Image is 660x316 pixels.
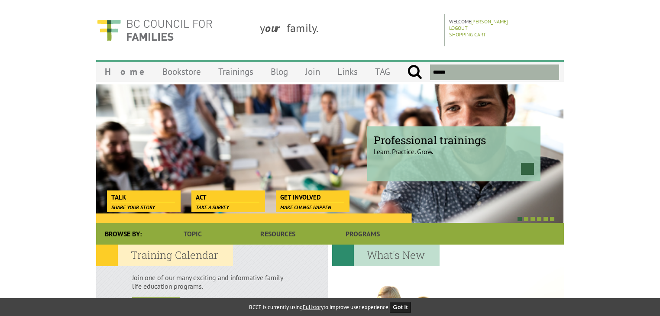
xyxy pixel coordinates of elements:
[320,223,405,245] a: Programs
[96,14,213,46] img: BC Council for FAMILIES
[196,193,259,202] span: Act
[280,204,331,210] span: Make change happen
[132,273,292,290] p: Join one of our many exciting and informative family life education programs.
[471,18,508,25] a: [PERSON_NAME]
[111,193,175,202] span: Talk
[132,297,180,310] a: view all
[107,190,179,203] a: Talk Share your story
[449,18,561,25] p: Welcome
[303,303,324,311] a: Fullstory
[329,61,366,82] a: Links
[265,21,287,35] strong: our
[96,245,233,266] h2: Training Calendar
[374,133,534,147] span: Professional trainings
[235,223,320,245] a: Resources
[191,190,264,203] a: Act Take a survey
[276,190,348,203] a: Get Involved Make change happen
[332,245,440,266] h2: What's New
[374,140,534,156] p: Learn. Practice. Grow.
[253,14,445,46] div: y family.
[150,223,235,245] a: Topic
[366,61,399,82] a: TAG
[407,64,422,80] input: Submit
[390,302,411,313] button: Got it
[297,61,329,82] a: Join
[154,61,210,82] a: Bookstore
[196,204,229,210] span: Take a survey
[210,61,262,82] a: Trainings
[111,204,155,210] span: Share your story
[449,25,468,31] a: Logout
[96,61,154,82] a: Home
[262,61,297,82] a: Blog
[96,223,150,245] div: Browse By:
[280,193,344,202] span: Get Involved
[449,31,486,38] a: Shopping Cart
